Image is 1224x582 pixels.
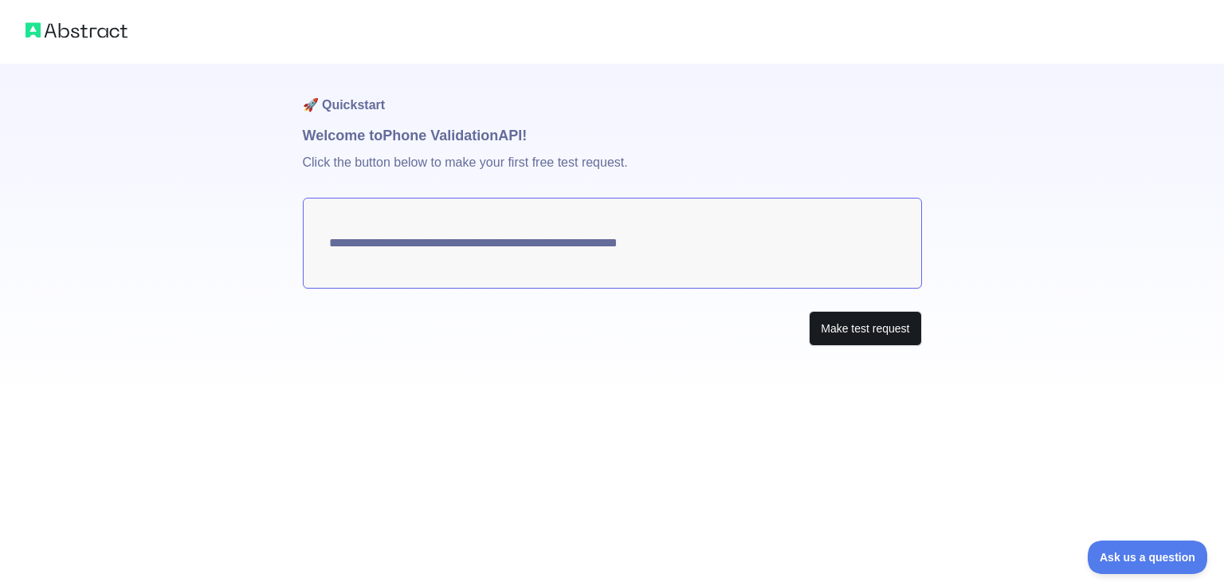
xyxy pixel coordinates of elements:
[1088,541,1208,574] iframe: Toggle Customer Support
[303,147,922,198] p: Click the button below to make your first free test request.
[303,124,922,147] h1: Welcome to Phone Validation API!
[25,19,127,41] img: Abstract logo
[303,64,922,124] h1: 🚀 Quickstart
[809,311,921,347] button: Make test request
